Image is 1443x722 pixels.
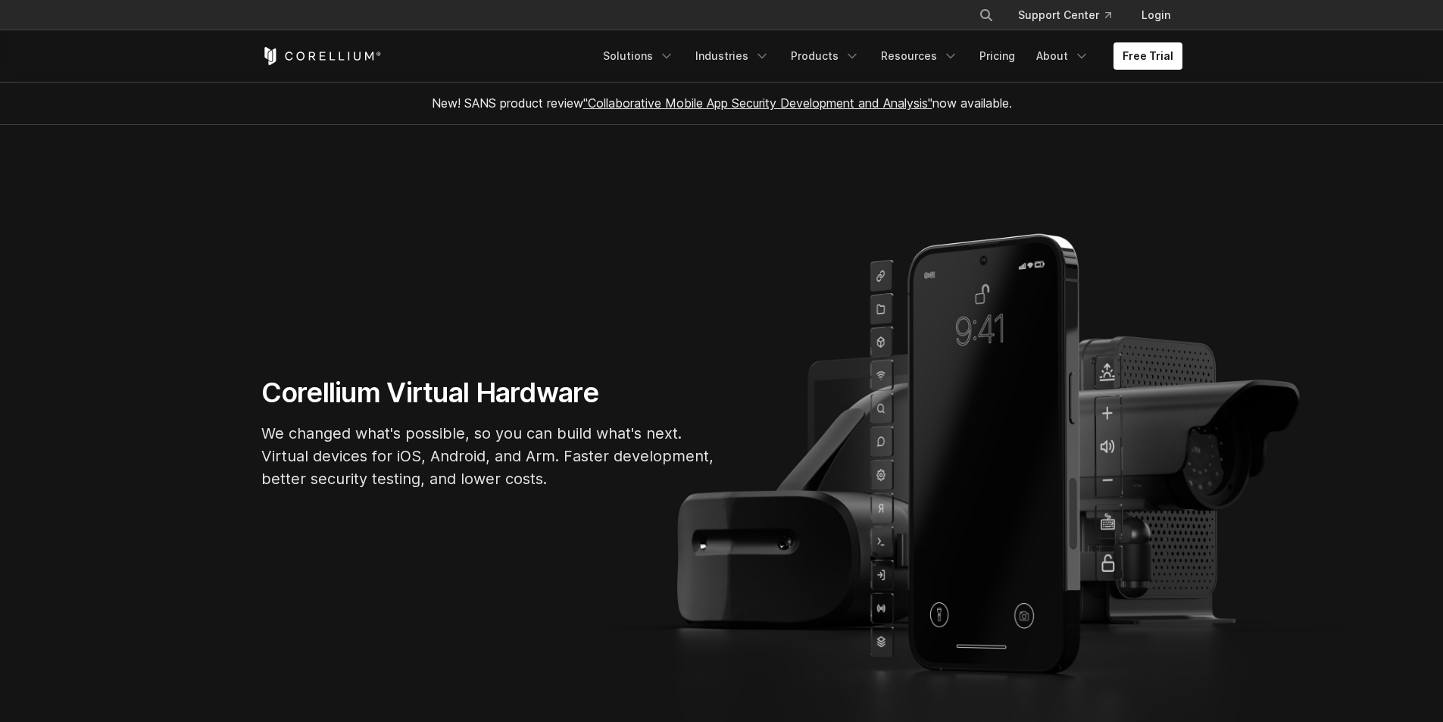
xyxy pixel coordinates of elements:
[1129,2,1182,29] a: Login
[432,95,1012,111] span: New! SANS product review now available.
[594,42,1182,70] div: Navigation Menu
[261,422,716,490] p: We changed what's possible, so you can build what's next. Virtual devices for iOS, Android, and A...
[1006,2,1123,29] a: Support Center
[686,42,779,70] a: Industries
[872,42,967,70] a: Resources
[1027,42,1098,70] a: About
[261,47,382,65] a: Corellium Home
[583,95,932,111] a: "Collaborative Mobile App Security Development and Analysis"
[1113,42,1182,70] a: Free Trial
[973,2,1000,29] button: Search
[960,2,1182,29] div: Navigation Menu
[970,42,1024,70] a: Pricing
[594,42,683,70] a: Solutions
[261,376,716,410] h1: Corellium Virtual Hardware
[782,42,869,70] a: Products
